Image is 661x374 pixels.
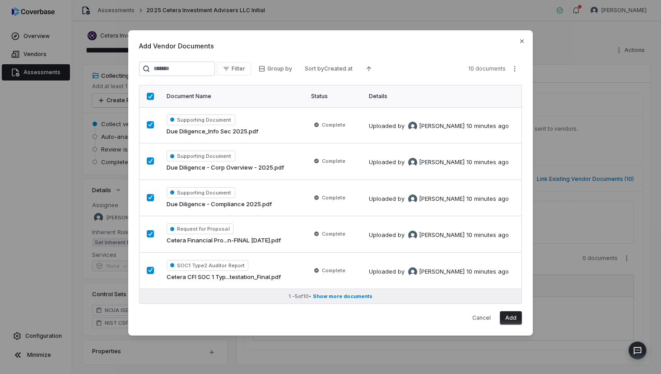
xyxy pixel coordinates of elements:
[398,158,465,167] div: by
[311,93,358,100] div: Status
[167,200,272,209] span: Due Diligence - Compliance 2025.pdf
[167,260,248,271] span: SOC1 Type2 Auditor Report
[322,230,345,237] span: Complete
[369,93,514,100] div: Details
[167,93,300,100] div: Document Name
[398,122,465,131] div: by
[466,194,509,204] div: 10 minutes ago
[468,65,506,72] span: 10 documents
[398,231,465,240] div: by
[466,122,509,131] div: 10 minutes ago
[167,273,281,282] span: Cetera CFI SOC 1 Typ...testation_Final.pdf
[217,62,251,76] button: Filter
[167,236,281,245] span: Cetera Financial Pro...n-FINAL [DATE].pdf
[419,267,465,276] span: [PERSON_NAME]
[398,194,465,204] div: by
[232,65,245,72] span: Filter
[466,158,509,167] div: 10 minutes ago
[369,122,509,131] div: Uploaded
[419,122,465,131] span: [PERSON_NAME]
[299,62,358,76] button: Sort byCreated at
[419,194,465,204] span: [PERSON_NAME]
[369,267,509,276] div: Uploaded
[467,311,496,325] button: Cancel
[500,311,522,325] button: Add
[419,158,465,167] span: [PERSON_NAME]
[167,114,235,125] span: Supporting Document
[322,157,345,165] span: Complete
[398,267,465,276] div: by
[369,231,509,240] div: Uploaded
[360,62,378,76] button: Ascending
[322,194,345,201] span: Complete
[322,121,345,128] span: Complete
[322,267,345,274] span: Complete
[408,194,417,204] img: Stephan Gonzalez avatar
[408,267,417,276] img: Stephan Gonzalez avatar
[507,62,522,76] button: More actions
[466,231,509,240] div: 10 minutes ago
[466,267,509,276] div: 10 minutes ago
[167,151,235,161] span: Supporting Document
[369,158,509,167] div: Uploaded
[408,231,417,240] img: Stephan Gonzalez avatar
[408,122,417,131] img: Stephan Gonzalez avatar
[139,41,522,51] span: Add Vendor Documents
[167,187,235,198] span: Supporting Document
[313,293,372,300] span: Show more documents
[408,158,417,167] img: Stephan Gonzalez avatar
[365,65,372,72] svg: Ascending
[140,289,521,303] button: 1 -5of10• Show more documents
[167,127,258,136] span: Due Diligence_Info Sec 2025.pdf
[167,163,284,172] span: Due Diligence - Corp Overview - 2025.pdf
[167,223,233,234] span: Request for Proposal
[253,62,298,76] button: Group by
[369,194,509,204] div: Uploaded
[419,231,465,240] span: [PERSON_NAME]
